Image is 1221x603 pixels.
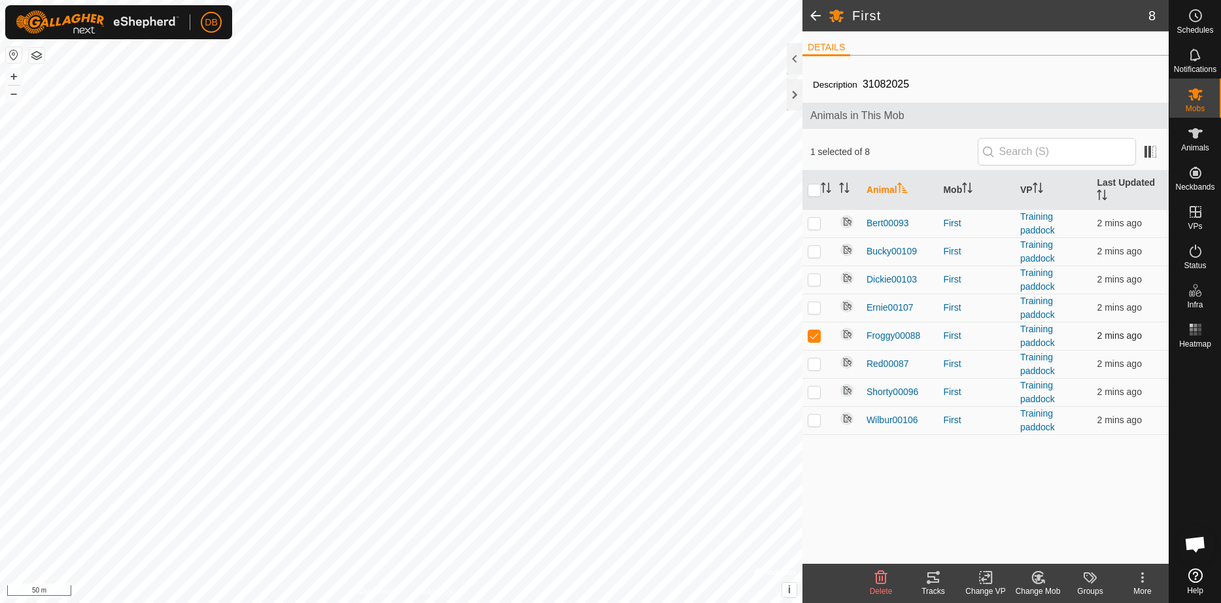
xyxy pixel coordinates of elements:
a: Training paddock [1020,267,1055,292]
span: Schedules [1177,26,1213,34]
div: First [943,385,1010,399]
a: Training paddock [1020,352,1055,376]
span: 15 Oct 2025, 5:34 pm [1097,274,1141,284]
img: returning off [839,298,855,314]
p-sorticon: Activate to sort [839,184,850,195]
span: 15 Oct 2025, 5:34 pm [1097,358,1141,369]
span: Neckbands [1175,183,1214,191]
a: Privacy Policy [349,586,398,598]
th: Mob [938,171,1015,210]
span: 15 Oct 2025, 5:34 pm [1097,246,1141,256]
span: Help [1187,587,1203,594]
span: i [788,584,791,595]
span: Notifications [1174,65,1216,73]
span: 8 [1148,6,1156,26]
div: First [943,216,1010,230]
p-sorticon: Activate to sort [1033,184,1043,195]
span: Animals in This Mob [810,108,1161,124]
span: Mobs [1186,105,1205,112]
div: Change VP [959,585,1012,597]
li: DETAILS [802,41,850,56]
a: Training paddock [1020,296,1055,320]
div: First [943,413,1010,427]
a: Training paddock [1020,239,1055,264]
a: Training paddock [1020,380,1055,404]
th: Animal [861,171,938,210]
button: i [782,583,797,597]
button: + [6,69,22,84]
button: Reset Map [6,47,22,63]
span: VPs [1188,222,1202,230]
img: returning off [839,326,855,342]
img: returning off [839,242,855,258]
div: First [943,329,1010,343]
span: Heatmap [1179,340,1211,348]
span: Bert00093 [867,216,909,230]
a: Training paddock [1020,211,1055,235]
span: DB [205,16,217,29]
span: Red00087 [867,357,909,371]
div: More [1116,585,1169,597]
span: Shorty00096 [867,385,918,399]
span: Infra [1187,301,1203,309]
span: Ernie00107 [867,301,914,315]
p-sorticon: Activate to sort [1097,192,1107,202]
img: returning off [839,214,855,230]
span: Dickie00103 [867,273,917,286]
div: Change Mob [1012,585,1064,597]
div: First [943,301,1010,315]
input: Search (S) [978,138,1136,165]
p-sorticon: Activate to sort [821,184,831,195]
span: 15 Oct 2025, 5:34 pm [1097,415,1141,425]
span: Status [1184,262,1206,269]
span: 1 selected of 8 [810,145,978,159]
img: Gallagher Logo [16,10,179,34]
th: VP [1015,171,1092,210]
img: returning off [839,354,855,370]
span: Froggy00088 [867,329,921,343]
p-sorticon: Activate to sort [897,184,908,195]
div: First [943,245,1010,258]
img: returning off [839,411,855,426]
a: Help [1169,563,1221,600]
span: Bucky00109 [867,245,917,258]
button: Map Layers [29,48,44,63]
div: First [943,357,1010,371]
span: 31082025 [857,73,914,95]
img: returning off [839,383,855,398]
a: Training paddock [1020,324,1055,348]
div: Tracks [907,585,959,597]
span: 15 Oct 2025, 5:34 pm [1097,302,1141,313]
span: 15 Oct 2025, 5:34 pm [1097,387,1141,397]
img: returning off [839,270,855,286]
div: Open chat [1176,525,1215,564]
label: Description [813,80,857,90]
a: Contact Us [414,586,453,598]
span: 15 Oct 2025, 5:34 pm [1097,330,1141,341]
a: Training paddock [1020,408,1055,432]
h2: First [852,8,1148,24]
button: – [6,86,22,101]
div: Groups [1064,585,1116,597]
span: Animals [1181,144,1209,152]
span: 15 Oct 2025, 5:34 pm [1097,218,1141,228]
p-sorticon: Activate to sort [962,184,972,195]
div: First [943,273,1010,286]
span: Delete [870,587,893,596]
span: Wilbur00106 [867,413,918,427]
th: Last Updated [1092,171,1169,210]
